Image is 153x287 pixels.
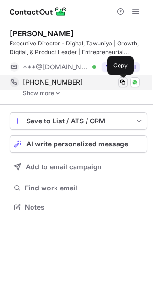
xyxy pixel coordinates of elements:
div: Executive Director - Digital, Tawuniya | Growth, Digital, & Product Leader | Entrepreneurial Exec... [10,39,147,56]
span: AI write personalized message [26,140,128,148]
span: Find work email [25,184,143,192]
img: Whatsapp [132,79,138,85]
button: AI write personalized message [10,135,147,153]
div: [PERSON_NAME] [10,29,74,38]
div: Save to List / ATS / CRM [26,117,131,125]
button: Notes [10,200,147,214]
span: ***@[DOMAIN_NAME] [23,63,89,71]
button: Add to email campaign [10,158,147,176]
img: ContactOut v5.3.10 [10,6,67,17]
a: Show more [23,90,147,97]
button: save-profile-one-click [10,112,147,130]
span: Add to email campaign [26,163,102,171]
span: [PHONE_NUMBER] [23,78,83,87]
img: - [55,90,61,97]
button: Find work email [10,181,147,195]
span: Notes [25,203,143,211]
button: Reveal Button [102,62,140,72]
